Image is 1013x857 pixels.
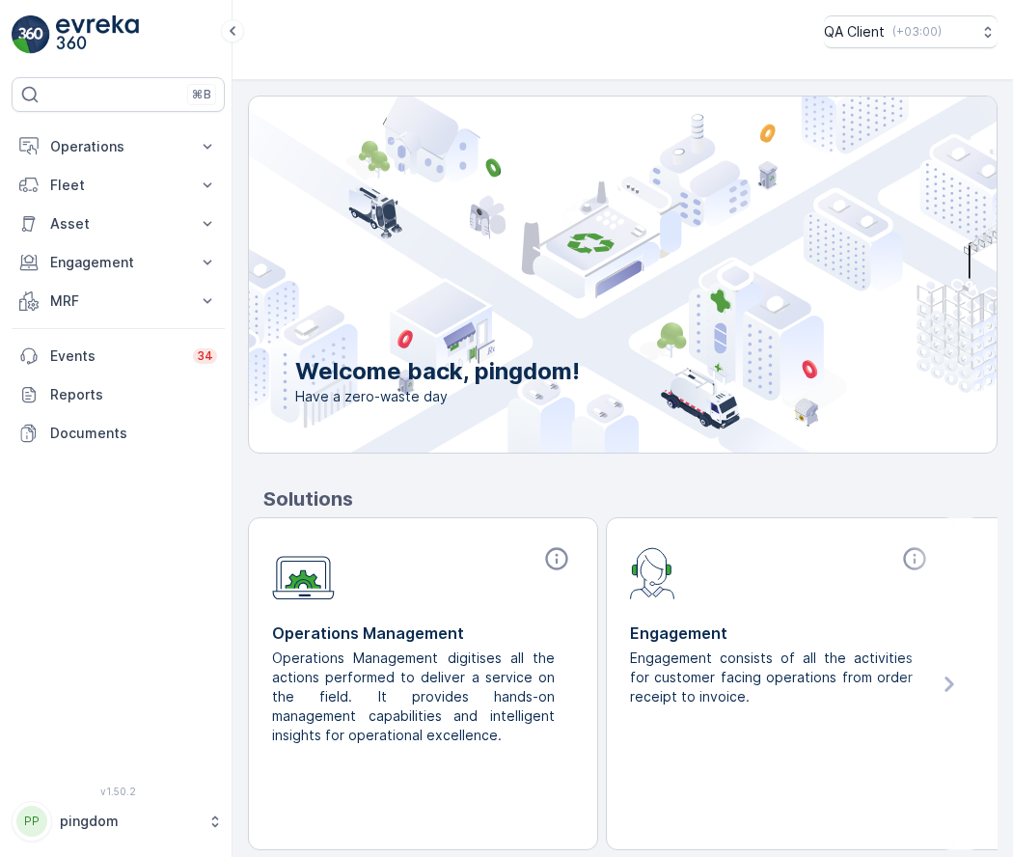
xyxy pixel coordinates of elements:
p: Engagement [50,253,186,272]
img: module-icon [630,545,675,599]
p: Engagement [630,622,932,645]
button: Engagement [12,243,225,282]
p: Solutions [263,484,998,513]
div: PP [16,806,47,837]
p: Operations [50,137,186,156]
button: Asset [12,205,225,243]
img: logo_light-DOdMpM7g.png [56,15,139,54]
a: Documents [12,414,225,453]
button: MRF [12,282,225,320]
p: QA Client [824,22,885,41]
p: Fleet [50,176,186,195]
p: Reports [50,385,217,404]
p: Welcome back, pingdom! [295,356,580,387]
img: city illustration [162,97,997,453]
a: Events34 [12,337,225,375]
button: Fleet [12,166,225,205]
p: MRF [50,291,186,311]
p: Operations Management [272,622,574,645]
span: Have a zero-waste day [295,387,580,406]
a: Reports [12,375,225,414]
p: Asset [50,214,186,234]
p: Events [50,346,181,366]
p: Engagement consists of all the activities for customer facing operations from order receipt to in... [630,649,917,706]
p: Documents [50,424,217,443]
img: module-icon [272,545,335,600]
p: ( +03:00 ) [892,24,942,40]
p: Operations Management digitises all the actions performed to deliver a service on the field. It p... [272,649,559,745]
img: logo [12,15,50,54]
button: Operations [12,127,225,166]
span: v 1.50.2 [12,786,225,797]
button: PPpingdom [12,801,225,842]
button: QA Client(+03:00) [824,15,998,48]
p: ⌘B [192,87,211,102]
p: 34 [197,348,213,364]
p: pingdom [60,812,198,831]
